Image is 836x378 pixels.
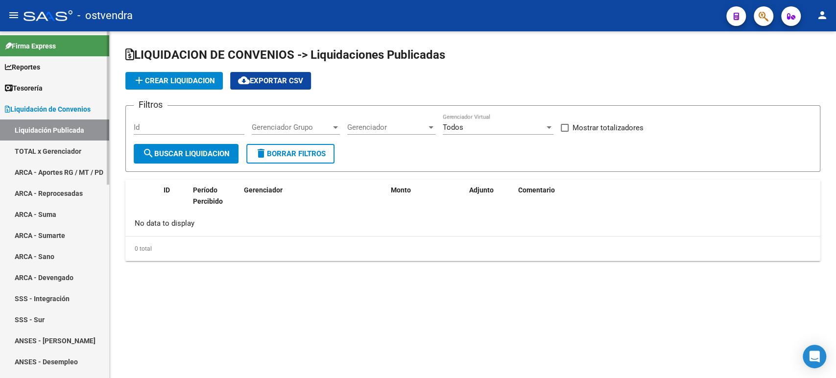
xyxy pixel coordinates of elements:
[469,186,494,194] span: Adjunto
[5,41,56,51] span: Firma Express
[244,186,283,194] span: Gerenciador
[514,180,820,223] datatable-header-cell: Comentario
[77,5,133,26] span: - ostvendra
[803,345,826,368] div: Open Intercom Messenger
[465,180,514,223] datatable-header-cell: Adjunto
[238,76,303,85] span: Exportar CSV
[5,83,43,94] span: Tesorería
[255,147,267,159] mat-icon: delete
[246,144,334,164] button: Borrar Filtros
[125,72,223,90] button: Crear Liquidacion
[816,9,828,21] mat-icon: person
[8,9,20,21] mat-icon: menu
[443,123,463,132] span: Todos
[133,74,145,86] mat-icon: add
[387,180,465,223] datatable-header-cell: Monto
[134,98,167,112] h3: Filtros
[230,72,311,90] button: Exportar CSV
[5,104,91,115] span: Liquidación de Convenios
[573,122,644,134] span: Mostrar totalizadores
[518,186,555,194] span: Comentario
[134,144,239,164] button: Buscar Liquidacion
[160,180,189,223] datatable-header-cell: ID
[193,186,223,205] span: Período Percibido
[255,149,326,158] span: Borrar Filtros
[240,180,387,223] datatable-header-cell: Gerenciador
[347,123,427,132] span: Gerenciador
[164,186,170,194] span: ID
[125,236,820,261] div: 0 total
[189,180,226,223] datatable-header-cell: Período Percibido
[125,48,445,62] span: LIQUIDACION DE CONVENIOS -> Liquidaciones Publicadas
[125,212,820,236] div: No data to display
[143,149,230,158] span: Buscar Liquidacion
[5,62,40,72] span: Reportes
[238,74,250,86] mat-icon: cloud_download
[143,147,154,159] mat-icon: search
[252,123,331,132] span: Gerenciador Grupo
[391,186,411,194] span: Monto
[133,76,215,85] span: Crear Liquidacion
